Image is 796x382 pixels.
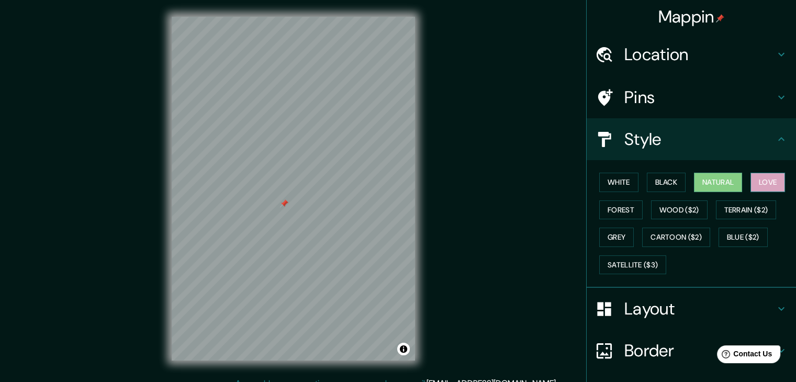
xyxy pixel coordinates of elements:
button: White [599,173,638,192]
button: Grey [599,228,634,247]
h4: Location [624,44,775,65]
button: Wood ($2) [651,200,708,220]
canvas: Map [172,17,415,361]
button: Cartoon ($2) [642,228,710,247]
div: Layout [587,288,796,330]
h4: Border [624,340,775,361]
button: Toggle attribution [397,343,410,355]
div: Pins [587,76,796,118]
h4: Pins [624,87,775,108]
img: pin-icon.png [716,14,724,23]
button: Natural [694,173,742,192]
iframe: Help widget launcher [703,341,784,370]
h4: Mappin [658,6,725,27]
div: Style [587,118,796,160]
div: Border [587,330,796,372]
button: Forest [599,200,643,220]
div: Location [587,33,796,75]
button: Satellite ($3) [599,255,666,275]
button: Love [750,173,785,192]
h4: Layout [624,298,775,319]
h4: Style [624,129,775,150]
button: Blue ($2) [719,228,768,247]
button: Terrain ($2) [716,200,777,220]
button: Black [647,173,686,192]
